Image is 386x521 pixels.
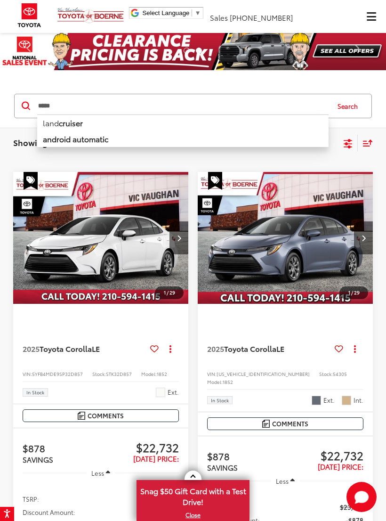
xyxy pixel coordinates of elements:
[156,388,165,397] span: Ice Cap
[342,136,354,150] button: Select filters
[224,343,276,354] span: Toyota Corolla
[13,172,189,304] a: 2025 Toyota Corolla LE2025 Toyota Corolla LE2025 Toyota Corolla LE2025 Toyota Corolla LE
[207,449,285,463] span: $878
[13,172,189,304] img: 2025 Toyota Corolla LE
[91,469,104,477] span: Less
[333,370,347,377] span: 54305
[43,133,108,144] b: android automatic
[40,343,92,354] span: Toyota Corolla
[23,343,146,354] a: 2025Toyota CorollaLE
[166,289,169,296] span: /
[346,482,377,512] svg: Start Chat
[169,289,175,296] span: 29
[312,396,321,405] span: Celestite
[13,172,189,304] div: 2025 Toyota Corolla LE 0
[23,343,40,354] span: 2025
[23,507,75,517] span: Discount Amount:
[101,440,179,454] span: $22,732
[162,340,179,357] button: Actions
[92,370,106,377] span: Stock:
[13,137,108,148] span: Showing all 466 vehicles
[92,343,100,354] span: LE
[168,388,179,397] span: Ext.
[262,420,270,428] img: Comments
[169,221,188,254] button: Next image
[208,172,222,190] span: Special
[347,340,363,357] button: Actions
[340,502,363,512] span: $23,610
[133,453,179,464] span: [DATE] Price:
[137,481,249,510] span: Snag $50 Gift Card with a Test Drive!
[142,9,201,16] a: Select Language​
[354,396,363,405] span: Int.
[207,378,223,385] span: Model:
[78,412,85,420] img: Comments
[207,343,224,354] span: 2025
[197,172,374,304] a: 2025 Toyota Corolla LE2025 Toyota Corolla LE2025 Toyota Corolla LE2025 Toyota Corolla LE
[23,441,101,455] span: $878
[169,345,171,352] span: dropdown dots
[194,9,201,16] span: ▼
[88,411,124,420] span: Comments
[354,345,356,352] span: dropdown dots
[285,448,363,462] span: $22,732
[142,9,189,16] span: Select Language
[354,221,373,254] button: Next image
[271,472,299,489] button: Less
[164,289,166,296] span: 1
[37,95,329,117] input: Search by Make, Model, or Keyword
[37,114,329,131] li: land
[26,390,44,395] span: In Stock
[358,135,373,151] button: Select sort value
[217,370,310,377] span: [US_VEHICLE_IDENTIFICATION_NUMBER]
[323,396,335,405] span: Ext.
[207,462,238,472] span: SAVINGS
[32,370,83,377] span: 5YFB4MDE9SP32D857
[207,343,331,354] a: 2025Toyota CorollaLE
[23,494,39,504] span: TSRP:
[197,172,374,304] img: 2025 Toyota Corolla LE
[276,477,289,485] span: Less
[319,370,333,377] span: Stock:
[106,370,132,377] span: STK32D857
[348,289,350,296] span: 1
[197,172,374,304] div: 2025 Toyota Corolla LE 0
[354,289,360,296] span: 29
[87,464,115,481] button: Less
[23,370,32,377] span: VIN:
[157,370,167,377] span: 1852
[350,289,354,296] span: /
[211,398,229,403] span: In Stock
[207,370,217,377] span: VIN:
[346,482,377,512] button: Toggle Chat Window
[318,461,363,472] span: [DATE] Price:
[276,343,284,354] span: LE
[23,409,179,422] button: Comments
[272,419,308,428] span: Comments
[329,94,371,118] button: Search
[230,12,293,23] span: [PHONE_NUMBER]
[24,172,38,190] span: Special
[207,417,363,430] button: Comments
[23,454,53,464] span: SAVINGS
[141,370,157,377] span: Model:
[223,378,233,385] span: 1852
[210,12,228,23] span: Sales
[59,117,83,128] b: cruiser
[57,7,124,24] img: Vic Vaughan Toyota of Boerne
[342,396,351,405] span: Macadamia Fabric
